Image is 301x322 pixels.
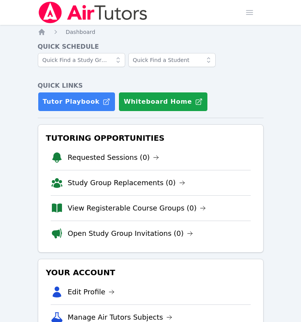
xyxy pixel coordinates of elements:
[66,28,96,36] a: Dashboard
[38,42,264,51] h4: Quick Schedule
[68,203,206,214] a: View Registerable Course Groups (0)
[68,287,115,297] a: Edit Profile
[44,265,257,280] h3: Your Account
[38,92,116,111] a: Tutor Playbook
[68,228,193,239] a: Open Study Group Invitations (0)
[38,53,125,67] input: Quick Find a Study Group
[38,28,264,36] nav: Breadcrumb
[66,29,96,35] span: Dashboard
[68,152,159,163] a: Requested Sessions (0)
[44,131,257,145] h3: Tutoring Opportunities
[128,53,216,67] input: Quick Find a Student
[68,177,185,188] a: Study Group Replacements (0)
[38,2,148,23] img: Air Tutors
[119,92,208,111] button: Whiteboard Home
[38,81,264,90] h4: Quick Links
